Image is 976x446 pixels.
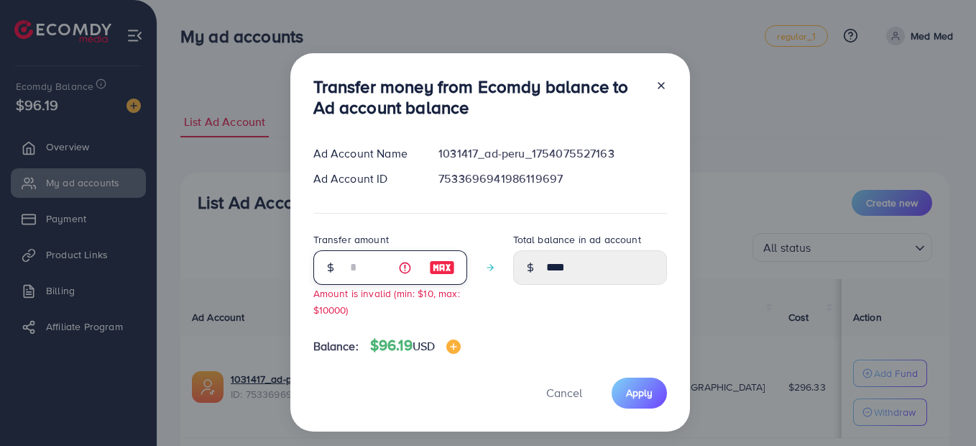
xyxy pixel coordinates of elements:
span: USD [413,338,435,354]
span: Balance: [313,338,359,355]
span: Cancel [546,385,582,401]
div: Ad Account Name [302,145,428,162]
iframe: Chat [915,381,965,435]
div: 1031417_ad-peru_1754075527163 [427,145,678,162]
label: Total balance in ad account [513,232,641,247]
button: Apply [612,378,667,409]
small: Amount is invalid (min: $10, max: $10000) [313,286,460,317]
button: Cancel [528,378,600,409]
img: image [446,340,461,354]
img: image [429,259,455,276]
h3: Transfer money from Ecomdy balance to Ad account balance [313,76,644,118]
h4: $96.19 [370,337,461,355]
div: Ad Account ID [302,170,428,187]
div: 7533696941986119697 [427,170,678,187]
span: Apply [626,386,653,400]
label: Transfer amount [313,232,389,247]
